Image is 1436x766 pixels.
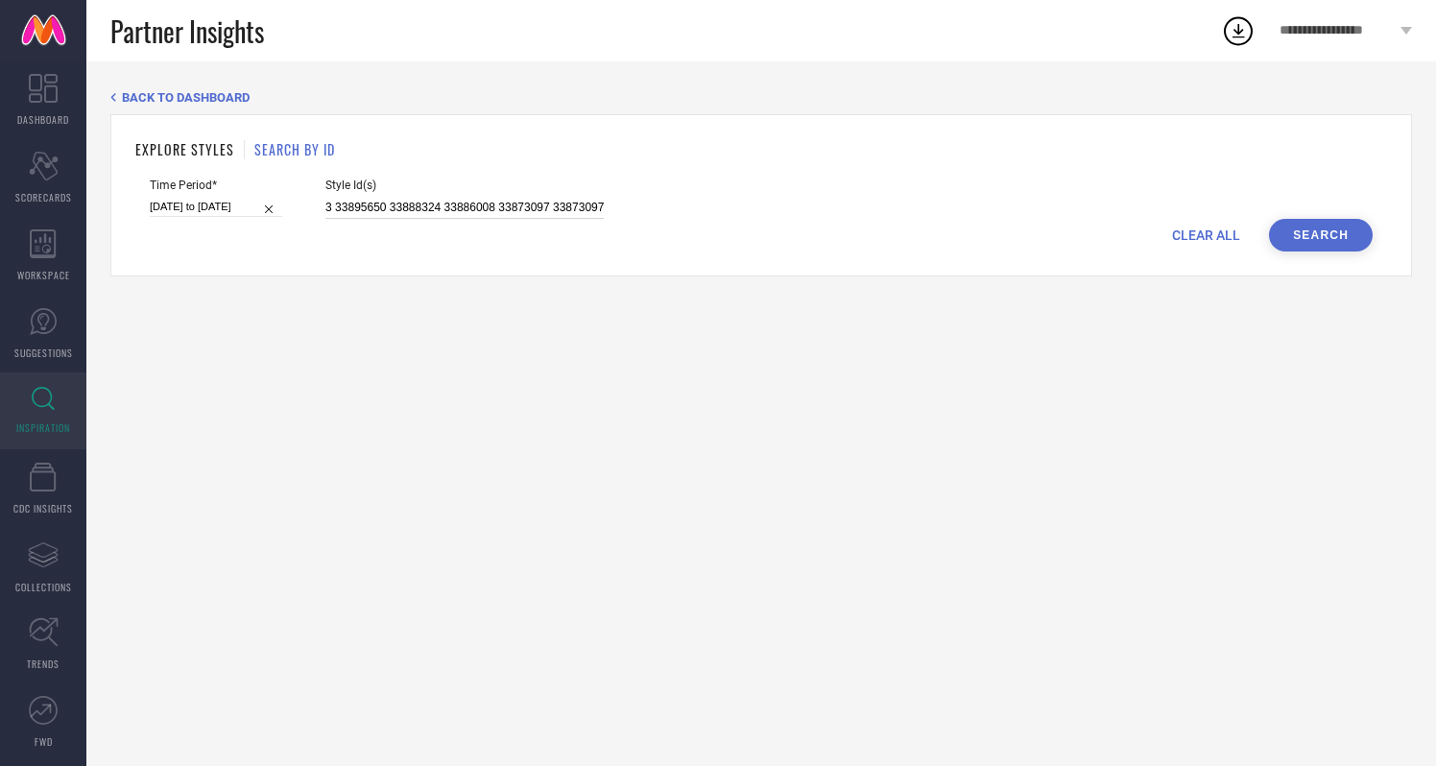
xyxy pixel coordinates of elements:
[16,420,70,435] span: INSPIRATION
[325,197,604,219] input: Enter comma separated style ids e.g. 12345, 67890
[150,179,282,192] span: Time Period*
[110,12,264,51] span: Partner Insights
[135,139,234,159] h1: EXPLORE STYLES
[13,501,73,515] span: CDC INSIGHTS
[1221,13,1256,48] div: Open download list
[15,580,72,594] span: COLLECTIONS
[27,657,60,671] span: TRENDS
[150,197,282,217] input: Select time period
[122,90,250,105] span: BACK TO DASHBOARD
[17,112,69,127] span: DASHBOARD
[254,139,335,159] h1: SEARCH BY ID
[15,190,72,204] span: SCORECARDS
[35,734,53,749] span: FWD
[14,346,73,360] span: SUGGESTIONS
[1269,219,1373,251] button: Search
[110,90,1412,105] div: Back TO Dashboard
[325,179,604,192] span: Style Id(s)
[17,268,70,282] span: WORKSPACE
[1172,227,1240,243] span: CLEAR ALL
